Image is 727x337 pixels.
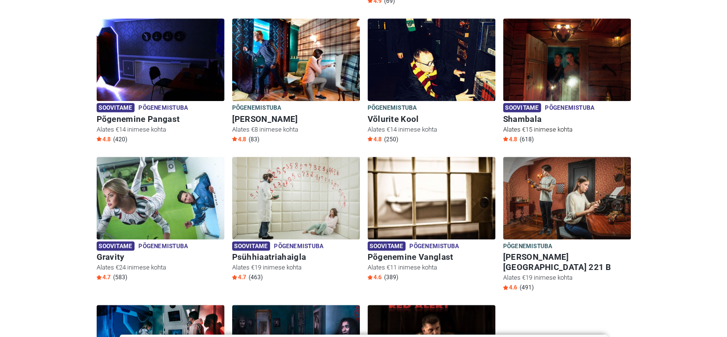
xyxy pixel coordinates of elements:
a: Gravity Soovitame Põgenemistuba Gravity Alates €24 inimese kohta Star4.7 (583) [97,157,224,284]
span: Põgenemistuba [138,241,188,252]
span: 4.8 [97,135,111,143]
img: Gravity [97,157,224,239]
img: Psühhiaatriahaigla [232,157,360,239]
a: Põgenemine Vanglast Soovitame Põgenemistuba Põgenemine Vanglast Alates €11 inimese kohta Star4.6 ... [368,157,495,284]
h6: Gravity [97,252,224,262]
span: Põgenemistuba [368,103,417,114]
span: 4.8 [232,135,246,143]
p: Alates €14 inimese kohta [97,125,224,134]
span: Soovitame [97,241,135,251]
p: Alates €8 inimese kohta [232,125,360,134]
span: (420) [113,135,127,143]
span: 4.6 [368,273,382,281]
p: Alates €24 inimese kohta [97,263,224,272]
p: Alates €15 inimese kohta [503,125,631,134]
p: Alates €19 inimese kohta [503,273,631,282]
span: (389) [384,273,398,281]
span: (583) [113,273,127,281]
img: Star [232,275,237,280]
img: Shambala [503,18,631,101]
span: (463) [249,273,263,281]
span: 4.6 [503,284,517,291]
a: Shambala Soovitame Põgenemistuba Shambala Alates €15 inimese kohta Star4.8 (618) [503,18,631,145]
span: 4.8 [368,135,382,143]
p: Alates €19 inimese kohta [232,263,360,272]
img: Põgenemine Vanglast [368,157,495,239]
a: Põgenemine Pangast Soovitame Põgenemistuba Põgenemine Pangast Alates €14 inimese kohta Star4.8 (420) [97,18,224,145]
span: 4.8 [503,135,517,143]
span: Põgenemistuba [409,241,459,252]
span: Soovitame [232,241,271,251]
img: Star [503,136,508,141]
p: Alates €14 inimese kohta [368,125,495,134]
h6: [PERSON_NAME][GEOGRAPHIC_DATA] 221 B [503,252,631,272]
img: Baker Street 221 B [503,157,631,239]
h6: Shambala [503,114,631,124]
img: Sherlock Holmes [232,18,360,101]
span: (250) [384,135,398,143]
span: Põgenemistuba [545,103,594,114]
h6: [PERSON_NAME] [232,114,360,124]
h6: Võlurite Kool [368,114,495,124]
img: Star [97,136,101,141]
span: (491) [520,284,534,291]
a: Sherlock Holmes Põgenemistuba [PERSON_NAME] Alates €8 inimese kohta Star4.8 (83) [232,18,360,145]
img: Star [97,275,101,280]
img: Võlurite Kool [368,18,495,101]
a: Psühhiaatriahaigla Soovitame Põgenemistuba Psühhiaatriahaigla Alates €19 inimese kohta Star4.7 (463) [232,157,360,284]
span: (83) [249,135,259,143]
a: Võlurite Kool Põgenemistuba Võlurite Kool Alates €14 inimese kohta Star4.8 (250) [368,18,495,145]
h6: Põgenemine Vanglast [368,252,495,262]
span: (618) [520,135,534,143]
img: Star [503,285,508,290]
span: Põgenemistuba [232,103,282,114]
img: Põgenemine Pangast [97,18,224,101]
span: Soovitame [503,103,541,112]
img: Star [232,136,237,141]
span: Soovitame [97,103,135,112]
span: Põgenemistuba [503,241,553,252]
span: Põgenemistuba [138,103,188,114]
p: Alates €11 inimese kohta [368,263,495,272]
h6: Põgenemine Pangast [97,114,224,124]
span: Soovitame [368,241,406,251]
img: Star [368,275,372,280]
h6: Psühhiaatriahaigla [232,252,360,262]
span: Põgenemistuba [274,241,323,252]
span: 4.7 [232,273,246,281]
img: Star [368,136,372,141]
a: Baker Street 221 B Põgenemistuba [PERSON_NAME][GEOGRAPHIC_DATA] 221 B Alates €19 inimese kohta St... [503,157,631,294]
span: 4.7 [97,273,111,281]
